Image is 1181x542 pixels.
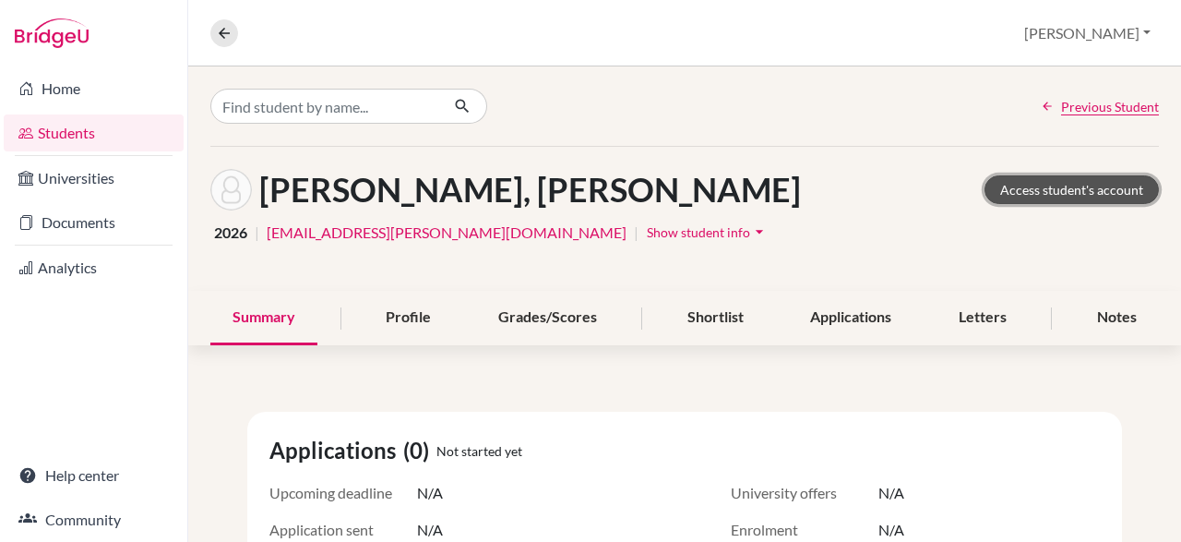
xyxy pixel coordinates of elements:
[1041,97,1159,116] a: Previous Student
[4,457,184,494] a: Help center
[984,175,1159,204] a: Access student's account
[878,482,904,504] span: N/A
[1061,97,1159,116] span: Previous Student
[665,291,766,345] div: Shortlist
[1075,291,1159,345] div: Notes
[4,160,184,197] a: Universities
[4,501,184,538] a: Community
[646,218,769,247] button: Show student infoarrow_drop_down
[417,482,443,504] span: N/A
[936,291,1029,345] div: Letters
[210,169,252,211] img: Abena Amoakoah Owusu Baffour's avatar
[255,222,259,244] span: |
[210,89,439,124] input: Find student by name...
[259,170,801,210] h1: [PERSON_NAME], [PERSON_NAME]
[210,291,317,345] div: Summary
[788,291,913,345] div: Applications
[15,18,89,48] img: Bridge-U
[4,114,184,151] a: Students
[4,204,184,241] a: Documents
[403,434,436,467] span: (0)
[476,291,619,345] div: Grades/Scores
[750,223,769,241] i: arrow_drop_down
[269,434,403,467] span: Applications
[417,519,443,541] span: N/A
[634,222,638,244] span: |
[4,249,184,286] a: Analytics
[269,482,417,504] span: Upcoming deadline
[731,519,878,541] span: Enrolment
[1016,16,1159,51] button: [PERSON_NAME]
[267,222,626,244] a: [EMAIL_ADDRESS][PERSON_NAME][DOMAIN_NAME]
[4,70,184,107] a: Home
[878,519,904,541] span: N/A
[647,224,750,240] span: Show student info
[269,519,417,541] span: Application sent
[214,222,247,244] span: 2026
[364,291,453,345] div: Profile
[731,482,878,504] span: University offers
[436,441,522,461] span: Not started yet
